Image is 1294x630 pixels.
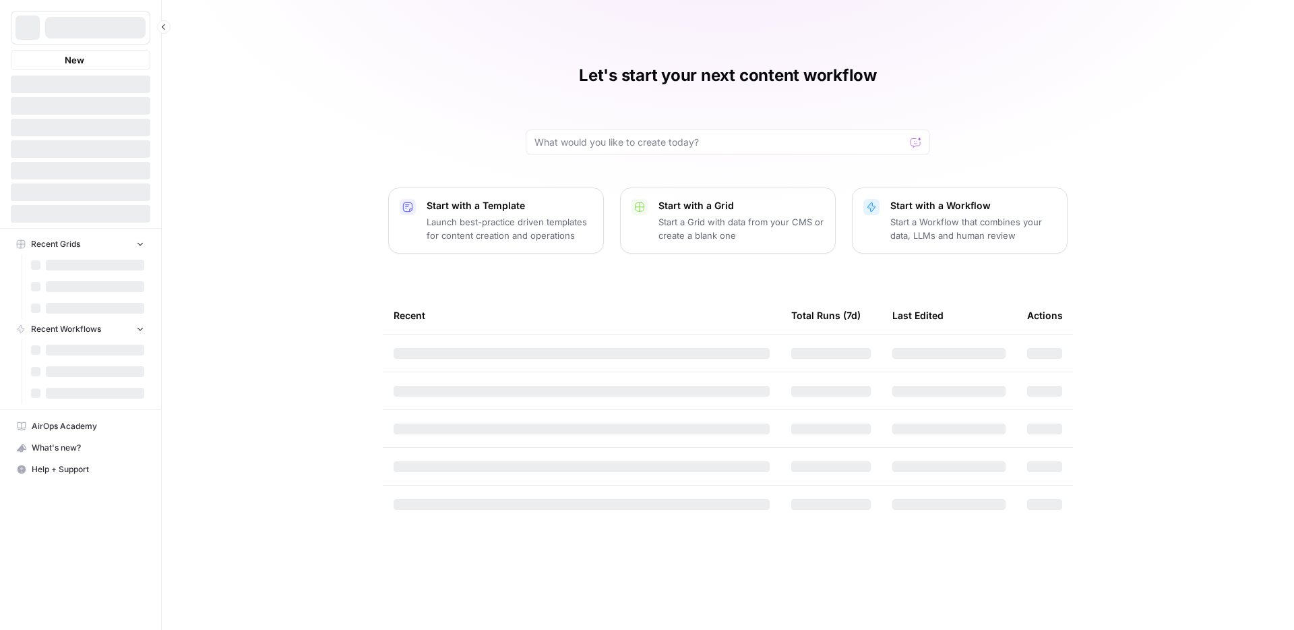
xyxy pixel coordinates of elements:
[427,215,592,242] p: Launch best-practice driven templates for content creation and operations
[890,199,1056,212] p: Start with a Workflow
[388,188,604,254] button: Start with a TemplateLaunch best-practice driven templates for content creation and operations
[11,459,150,480] button: Help + Support
[658,215,824,242] p: Start a Grid with data from your CMS or create a blank one
[579,65,877,86] h1: Let's start your next content workflow
[791,297,861,334] div: Total Runs (7d)
[890,215,1056,242] p: Start a Workflow that combines your data, LLMs and human review
[427,199,592,212] p: Start with a Template
[658,199,824,212] p: Start with a Grid
[892,297,944,334] div: Last Edited
[1027,297,1063,334] div: Actions
[620,188,836,254] button: Start with a GridStart a Grid with data from your CMS or create a blank one
[32,463,144,476] span: Help + Support
[31,323,101,335] span: Recent Workflows
[11,438,150,458] div: What's new?
[11,416,150,437] a: AirOps Academy
[65,53,84,67] span: New
[852,188,1068,254] button: Start with a WorkflowStart a Workflow that combines your data, LLMs and human review
[534,136,905,149] input: What would you like to create today?
[11,234,150,254] button: Recent Grids
[11,50,150,70] button: New
[11,319,150,339] button: Recent Workflows
[11,437,150,459] button: What's new?
[394,297,770,334] div: Recent
[32,420,144,432] span: AirOps Academy
[31,238,80,250] span: Recent Grids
